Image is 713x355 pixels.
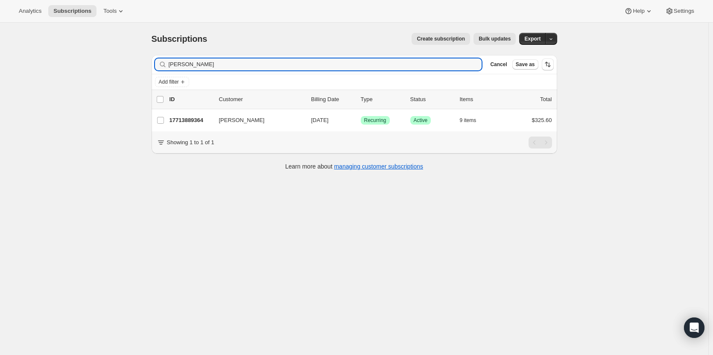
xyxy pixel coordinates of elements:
[479,35,511,42] span: Bulk updates
[103,8,117,15] span: Tools
[473,33,516,45] button: Bulk updates
[684,317,704,338] div: Open Intercom Messenger
[169,58,482,70] input: Filter subscribers
[219,116,265,125] span: [PERSON_NAME]
[633,8,644,15] span: Help
[674,8,694,15] span: Settings
[512,59,538,70] button: Save as
[219,95,304,104] p: Customer
[152,34,207,44] span: Subscriptions
[660,5,699,17] button: Settings
[214,113,299,127] button: [PERSON_NAME]
[619,5,658,17] button: Help
[414,117,428,124] span: Active
[155,77,189,87] button: Add filter
[460,117,476,124] span: 9 items
[529,137,552,148] nav: Pagination
[364,117,386,124] span: Recurring
[48,5,96,17] button: Subscriptions
[542,58,554,70] button: Sort the results
[487,59,510,70] button: Cancel
[519,33,546,45] button: Export
[53,8,91,15] span: Subscriptions
[524,35,541,42] span: Export
[410,95,453,104] p: Status
[417,35,465,42] span: Create subscription
[169,114,552,126] div: 17713889364[PERSON_NAME][DATE]SuccessRecurringSuccessActive9 items$325.60
[532,117,552,123] span: $325.60
[540,95,552,104] p: Total
[516,61,535,68] span: Save as
[159,79,179,85] span: Add filter
[169,95,212,104] p: ID
[460,95,503,104] div: Items
[460,114,486,126] button: 9 items
[285,162,423,171] p: Learn more about
[334,163,423,170] a: managing customer subscriptions
[311,95,354,104] p: Billing Date
[361,95,403,104] div: Type
[14,5,47,17] button: Analytics
[19,8,41,15] span: Analytics
[490,61,507,68] span: Cancel
[311,117,329,123] span: [DATE]
[169,116,212,125] p: 17713889364
[98,5,130,17] button: Tools
[412,33,470,45] button: Create subscription
[167,138,214,147] p: Showing 1 to 1 of 1
[169,95,552,104] div: IDCustomerBilling DateTypeStatusItemsTotal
